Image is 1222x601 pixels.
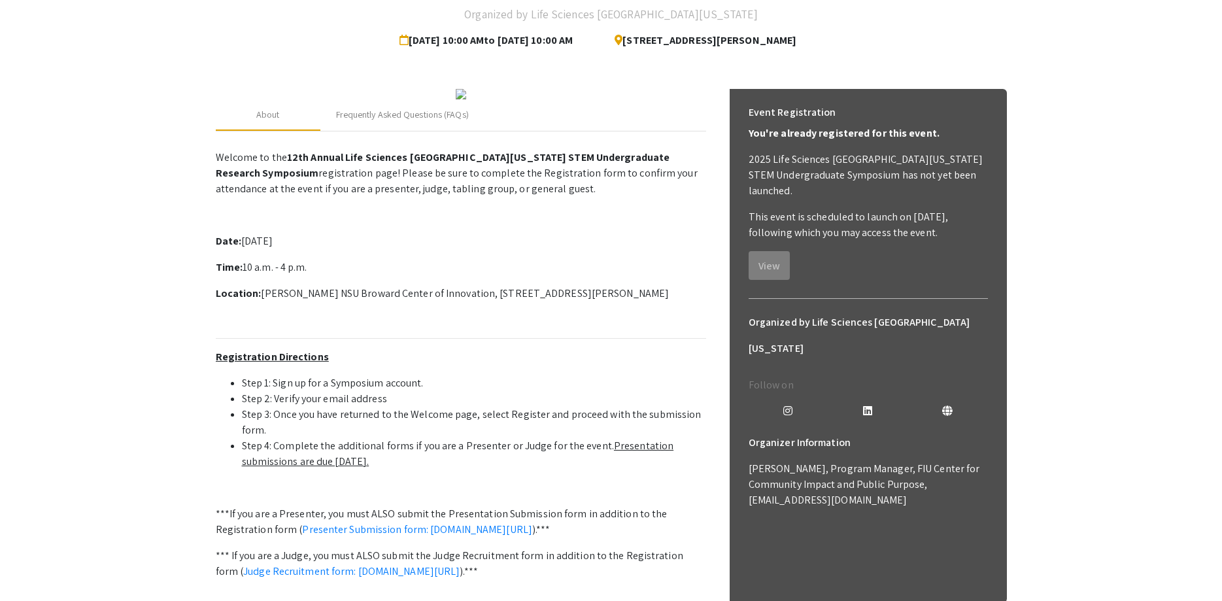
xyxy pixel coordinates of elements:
[216,350,329,364] u: Registration Directions
[216,150,670,180] strong: 12th Annual Life Sciences [GEOGRAPHIC_DATA][US_STATE] STEM Undergraduate Research Symposium
[216,548,706,579] p: *** If you are a Judge, you must ALSO submit the Judge Recruitment form in addition to the Regist...
[399,27,578,54] span: [DATE] 10:00 AM to [DATE] 10:00 AM
[256,108,280,122] div: About
[749,461,988,508] p: [PERSON_NAME], Program Manager, FIU Center for Community Impact and Public Purpose, [EMAIL_ADDRES...
[242,438,706,470] li: Step 4: Complete the additional forms if you are a Presenter or Judge for the event.
[604,27,796,54] span: [STREET_ADDRESS][PERSON_NAME]
[242,439,674,468] u: Presentation submissions are due [DATE].
[456,89,466,99] img: 32153a09-f8cb-4114-bf27-cfb6bc84fc69.png
[749,209,988,241] p: This event is scheduled to launch on [DATE], following which you may access the event.
[749,377,988,393] p: Follow on
[216,260,706,275] p: 10 a.m. - 4 p.m.
[216,286,706,301] p: [PERSON_NAME] NSU Broward Center of Innovation, [STREET_ADDRESS][PERSON_NAME]
[464,1,757,27] h4: Organized by Life Sciences [GEOGRAPHIC_DATA][US_STATE]
[336,108,469,122] div: Frequently Asked Questions (FAQs)
[216,506,706,538] p: ***If you are a Presenter, you must ALSO submit the Presentation Submission form in addition to t...
[216,286,262,300] strong: Location:
[302,523,532,536] a: Presenter Submission form: [DOMAIN_NAME][URL]
[216,260,243,274] strong: Time:
[749,99,836,126] h6: Event Registration
[242,407,706,438] li: Step 3: Once you have returned to the Welcome page, select Register and proceed with the submissi...
[216,233,706,249] p: [DATE]
[749,152,988,199] p: 2025 Life Sciences [GEOGRAPHIC_DATA][US_STATE] STEM Undergraduate Symposium has not yet been laun...
[749,430,988,456] h6: Organizer Information
[243,564,460,578] a: Judge Recruitment form: [DOMAIN_NAME][URL]
[242,375,706,391] li: Step 1: Sign up for a Symposium account.
[749,126,988,141] p: You're already registered for this event.
[749,309,988,362] h6: Organized by Life Sciences [GEOGRAPHIC_DATA][US_STATE]
[216,234,242,248] strong: Date:
[216,150,706,197] p: Welcome to the registration page! Please be sure to complete the Registration form to confirm you...
[10,542,56,591] iframe: Chat
[749,251,790,280] button: View
[242,391,706,407] li: Step 2: Verify your email address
